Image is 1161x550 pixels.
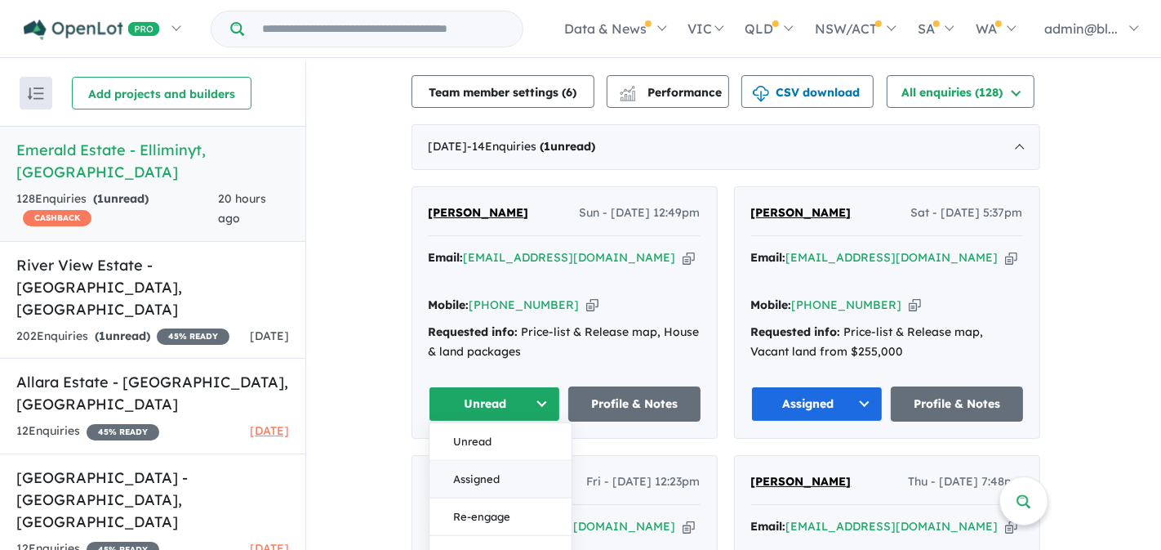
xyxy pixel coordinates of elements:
strong: Mobile: [429,297,469,312]
div: Price-list & Release map, House & land packages [429,323,701,362]
a: [PHONE_NUMBER] [469,297,580,312]
button: Copy [683,518,695,535]
button: CSV download [741,75,874,108]
a: [PERSON_NAME] [429,203,529,223]
span: 1 [97,191,104,206]
img: Openlot PRO Logo White [24,20,160,40]
span: Sat - [DATE] 5:37pm [911,203,1023,223]
strong: Mobile: [751,297,792,312]
h5: Allara Estate - [GEOGRAPHIC_DATA] , [GEOGRAPHIC_DATA] [16,371,289,415]
h5: Emerald Estate - Elliminyt , [GEOGRAPHIC_DATA] [16,139,289,183]
h5: River View Estate - [GEOGRAPHIC_DATA] , [GEOGRAPHIC_DATA] [16,254,289,320]
a: [EMAIL_ADDRESS][DOMAIN_NAME] [464,250,676,265]
div: [DATE] [411,124,1040,170]
span: [PERSON_NAME] [751,205,852,220]
div: Price-list & Release map, Vacant land from $255,000 [751,323,1023,362]
span: - 14 Enquir ies [468,139,596,154]
span: CASHBACK [23,210,91,226]
button: Unread [429,423,572,461]
input: Try estate name, suburb, builder or developer [247,11,519,47]
h5: [GEOGRAPHIC_DATA] - [GEOGRAPHIC_DATA] , [GEOGRAPHIC_DATA] [16,467,289,533]
strong: Requested info: [751,324,841,339]
a: [EMAIL_ADDRESS][DOMAIN_NAME] [786,519,999,534]
button: Re-engage [429,499,572,536]
a: [PERSON_NAME] [751,472,852,492]
strong: Email: [429,250,464,265]
a: [EMAIL_ADDRESS][DOMAIN_NAME] [786,250,999,265]
strong: Email: [751,250,786,265]
span: [PERSON_NAME] [429,205,529,220]
button: Team member settings (6) [411,75,594,108]
span: [DATE] [250,423,289,438]
span: 20 hours ago [218,191,266,226]
button: Copy [909,297,921,314]
strong: ( unread) [93,191,149,206]
button: Assigned [429,461,572,499]
span: 1 [99,329,105,343]
button: All enquiries (128) [887,75,1034,108]
strong: Email: [751,519,786,534]
a: Profile & Notes [891,387,1023,422]
button: Performance [607,75,729,108]
strong: Requested info: [429,324,518,339]
div: 202 Enquir ies [16,327,229,347]
div: 12 Enquir ies [16,422,159,441]
button: Copy [586,297,598,314]
div: 128 Enquir ies [16,190,218,229]
button: Assigned [751,387,883,422]
span: 6 [566,85,572,100]
strong: ( unread) [540,139,596,154]
a: [PHONE_NUMBER] [792,297,902,312]
a: [PERSON_NAME] [751,203,852,223]
span: Performance [622,85,723,100]
button: Add projects and builders [72,77,251,110]
button: Copy [683,249,695,266]
span: Fri - [DATE] 12:23pm [587,472,701,492]
img: line-chart.svg [620,86,634,95]
button: Copy [1005,249,1017,266]
span: 45 % READY [87,424,159,440]
img: sort.svg [28,87,44,100]
span: 45 % READY [157,329,229,345]
span: [DATE] [250,329,289,343]
span: [PERSON_NAME] [751,474,852,489]
button: Copy [1005,518,1017,535]
img: download icon [753,86,769,102]
span: Sun - [DATE] 12:49pm [580,203,701,223]
strong: ( unread) [95,329,150,343]
span: admin@bl... [1044,20,1118,37]
button: Unread [429,387,561,422]
a: Profile & Notes [568,387,701,422]
span: 1 [545,139,551,154]
img: bar-chart.svg [620,91,636,101]
span: Thu - [DATE] 7:48pm [909,472,1023,492]
a: [EMAIL_ADDRESS][DOMAIN_NAME] [464,519,676,534]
